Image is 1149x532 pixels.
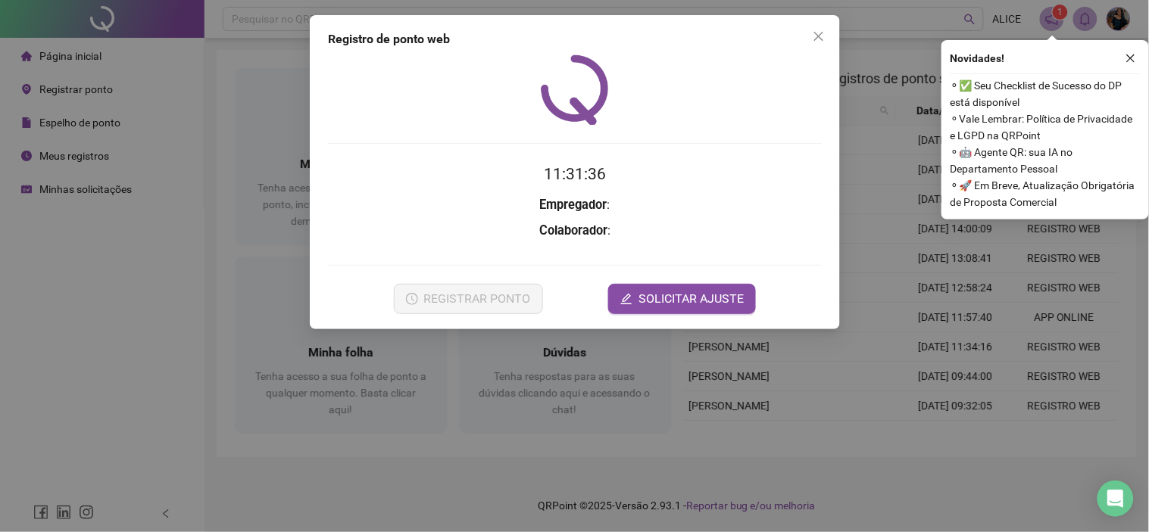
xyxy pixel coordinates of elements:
span: ⚬ Vale Lembrar: Política de Privacidade e LGPD na QRPoint [951,110,1140,144]
strong: Empregador [539,198,607,212]
time: 11:31:36 [544,165,606,183]
button: REGISTRAR PONTO [393,284,542,314]
span: close [813,30,825,42]
img: QRPoint [541,54,609,125]
span: ⚬ 🚀 Em Breve, Atualização Obrigatória de Proposta Comercial [951,177,1140,210]
span: ⚬ 🤖 Agente QR: sua IA no Departamento Pessoal [951,144,1140,177]
strong: Colaborador [539,223,607,238]
button: Close [807,24,831,48]
div: Registro de ponto web [328,30,822,48]
span: SOLICITAR AJUSTE [639,290,744,308]
div: Open Intercom Messenger [1097,481,1134,517]
h3: : [328,221,822,241]
button: editSOLICITAR AJUSTE [608,284,756,314]
h3: : [328,195,822,215]
span: edit [620,293,632,305]
span: ⚬ ✅ Seu Checklist de Sucesso do DP está disponível [951,77,1140,110]
span: close [1126,53,1136,64]
span: Novidades ! [951,50,1005,67]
